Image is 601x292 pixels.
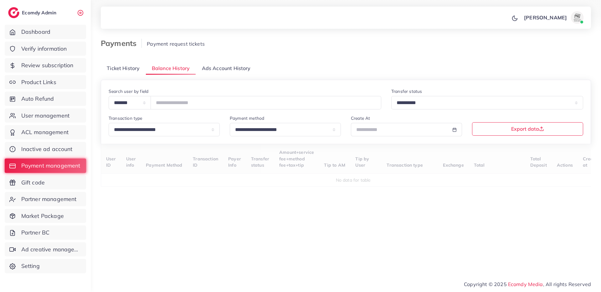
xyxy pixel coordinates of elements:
[21,78,56,86] span: Product Links
[521,11,586,24] a: [PERSON_NAME]avatar
[21,162,80,170] span: Payment management
[5,108,86,123] a: User management
[21,229,50,237] span: Partner BC
[21,128,69,136] span: ACL management
[5,42,86,56] a: Verify information
[22,10,58,16] h2: Ecomdy Admin
[391,88,422,94] label: Transfer status
[524,14,567,21] p: [PERSON_NAME]
[351,115,370,121] label: Create At
[202,65,251,72] span: Ads Account History
[21,145,73,153] span: Inactive ad account
[5,58,86,73] a: Review subscription
[147,41,205,47] span: Payment request tickets
[101,39,142,48] h3: Payments
[508,281,543,287] a: Ecomdy Media
[21,112,69,120] span: User management
[152,65,190,72] span: Balance History
[21,95,54,103] span: Auto Refund
[511,126,544,131] span: Export data
[230,115,264,121] label: Payment method
[21,28,50,36] span: Dashboard
[21,262,40,270] span: Setting
[464,280,591,288] span: Copyright © 2025
[571,11,583,24] img: avatar
[8,7,58,18] a: logoEcomdy Admin
[472,122,583,136] button: Export data
[5,209,86,223] a: Market Package
[5,159,86,173] a: Payment management
[107,65,140,72] span: Ticket History
[109,115,142,121] label: Transaction type
[5,175,86,190] a: Gift code
[5,259,86,273] a: Setting
[21,179,45,187] span: Gift code
[5,225,86,240] a: Partner BC
[5,92,86,106] a: Auto Refund
[543,280,591,288] span: , All rights Reserved
[5,25,86,39] a: Dashboard
[5,75,86,89] a: Product Links
[21,45,67,53] span: Verify information
[5,142,86,156] a: Inactive ad account
[8,7,19,18] img: logo
[21,61,74,69] span: Review subscription
[5,192,86,206] a: Partner management
[109,88,148,94] label: Search user by field
[5,125,86,139] a: ACL management
[21,212,64,220] span: Market Package
[21,245,81,254] span: Ad creative management
[21,195,77,203] span: Partner management
[5,242,86,257] a: Ad creative management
